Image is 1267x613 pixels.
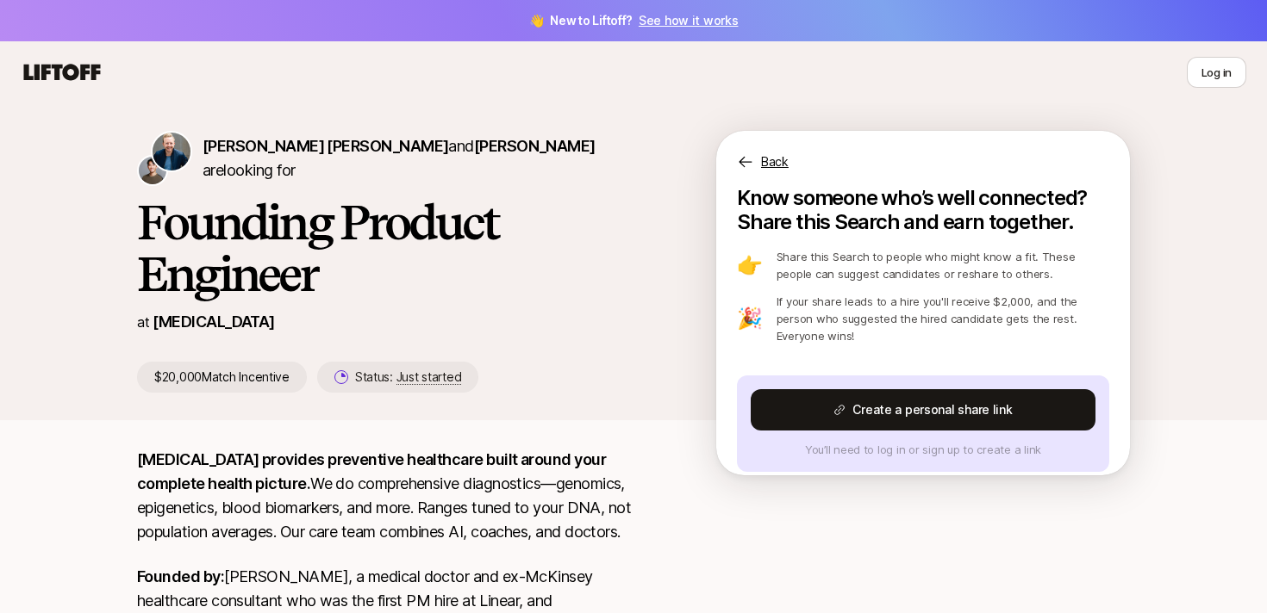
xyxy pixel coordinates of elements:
p: 👉 [737,255,763,276]
p: [MEDICAL_DATA] [153,310,274,334]
span: [PERSON_NAME] [474,137,596,155]
p: 🎉 [737,308,763,329]
img: David Deng [139,157,166,184]
span: Just started [396,369,462,385]
p: are looking for [203,134,661,183]
img: Sagan Schultz [153,133,190,170]
button: Log in [1187,57,1246,88]
p: at [137,311,149,333]
p: You’ll need to log in or sign up to create a link [751,441,1095,458]
p: Know someone who’s well connected? Share this Search and earn together. [737,186,1109,234]
h1: Founding Product Engineer [137,196,661,300]
a: See how it works [639,13,739,28]
span: [PERSON_NAME] [PERSON_NAME] [203,137,448,155]
p: We do comprehensive diagnostics—genomics, epigenetics, blood biomarkers, and more. Ranges tuned t... [137,448,661,544]
strong: Founded by: [137,567,224,585]
p: If your share leads to a hire you'll receive $2,000, and the person who suggested the hired candi... [777,293,1109,344]
button: Create a personal share link [751,389,1095,430]
span: and [448,137,595,155]
span: 👋 New to Liftoff? [529,10,739,31]
p: Share this Search to people who might know a fit. These people can suggest candidates or reshare ... [777,248,1109,282]
p: Back [761,152,789,172]
strong: [MEDICAL_DATA] provides preventive healthcare built around your complete health picture. [137,450,609,492]
p: Status: [355,367,461,387]
p: $20,000 Match Incentive [137,362,307,393]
